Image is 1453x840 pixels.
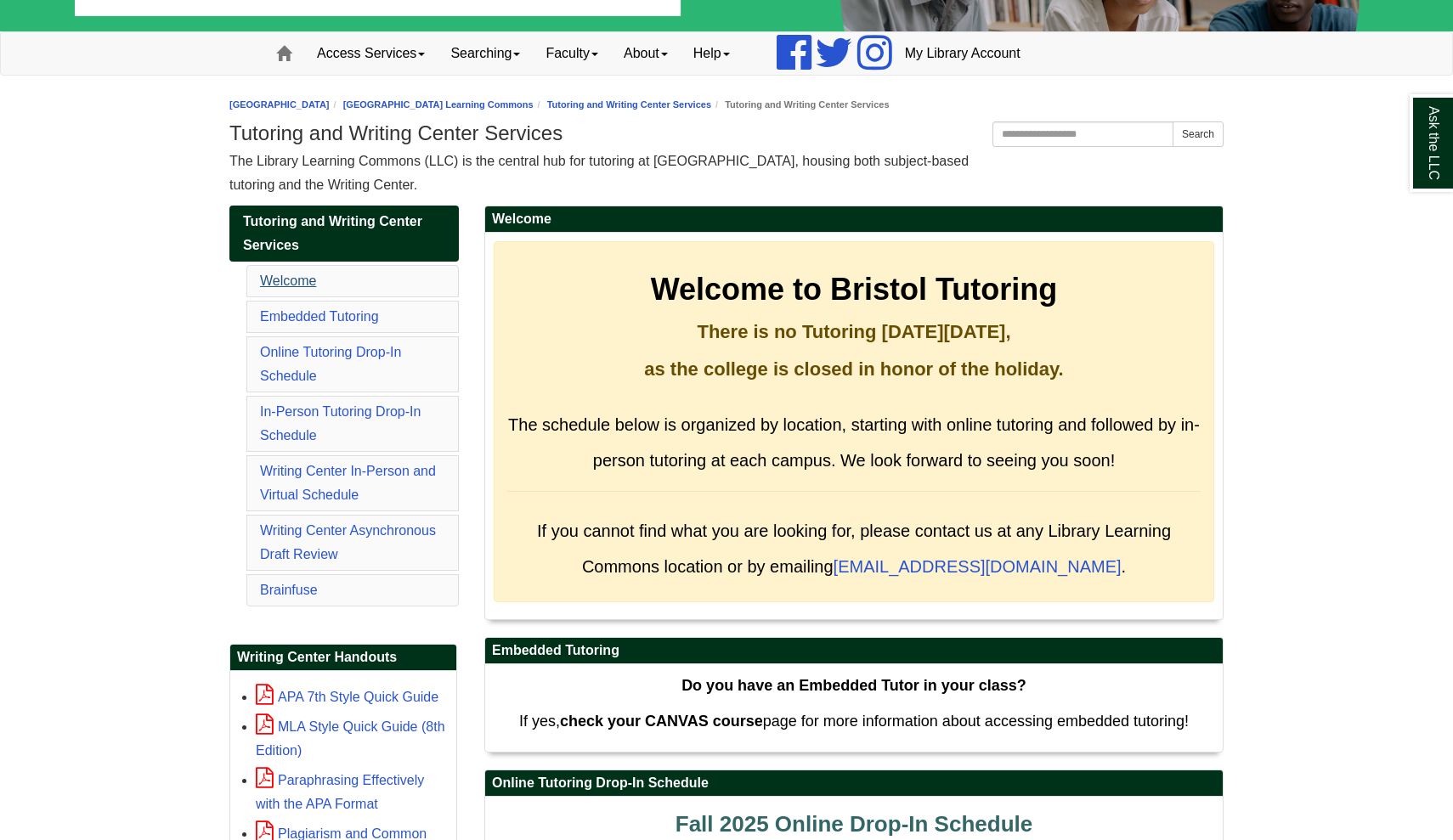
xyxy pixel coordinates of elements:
a: Faculty [533,32,611,75]
strong: Do you have an Embedded Tutor in your class? [681,677,1026,694]
a: Online Tutoring Drop-In Schedule [260,345,401,383]
a: APA 7th Style Quick Guide [256,690,438,704]
a: Embedded Tutoring [260,309,379,324]
span: The Library Learning Commons (LLC) is the central hub for tutoring at [GEOGRAPHIC_DATA], housing ... [229,154,969,192]
li: Tutoring and Writing Center Services [711,97,889,113]
a: Help [681,32,743,75]
h2: Writing Center Handouts [230,645,456,671]
a: MLA Style Quick Guide (8th Edition) [256,719,445,758]
h2: Embedded Tutoring [485,638,1223,664]
a: Writing Center In-Person and Virtual Schedule [260,464,436,502]
a: Brainfuse [260,583,318,597]
span: Tutoring and Writing Center Services [243,214,422,252]
a: Writing Center Asynchronous Draft Review [260,523,436,561]
a: Access Services [304,32,438,75]
h2: Welcome [485,206,1223,233]
strong: check your CANVAS course [560,713,763,730]
a: [GEOGRAPHIC_DATA] Learning Commons [343,99,534,110]
a: Tutoring and Writing Center Services [547,99,711,110]
h1: Tutoring and Writing Center Services [229,121,1224,145]
a: In-Person Tutoring Drop-In Schedule [260,404,421,443]
a: My Library Account [892,32,1033,75]
a: [GEOGRAPHIC_DATA] [229,99,330,110]
h2: Online Tutoring Drop-In Schedule [485,770,1223,797]
strong: Welcome to Bristol Tutoring [651,272,1058,307]
strong: as the college is closed in honor of the holiday. [644,358,1063,380]
span: If yes, page for more information about accessing embedded tutoring! [519,713,1189,730]
a: Paraphrasing Effectively with the APA Format [256,773,424,811]
a: Tutoring and Writing Center Services [229,206,459,262]
span: Fall 2025 Online Drop-In Schedule [676,811,1032,837]
nav: breadcrumb [229,97,1224,113]
span: The schedule below is organized by location, starting with online tutoring and followed by in-per... [508,415,1200,470]
strong: There is no Tutoring [DATE][DATE], [697,321,1010,342]
a: Searching [438,32,533,75]
a: [EMAIL_ADDRESS][DOMAIN_NAME] [834,557,1122,576]
a: About [611,32,681,75]
button: Search [1173,121,1224,147]
a: Welcome [260,273,316,288]
span: If you cannot find what you are looking for, please contact us at any Library Learning Commons lo... [537,521,1171,576]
